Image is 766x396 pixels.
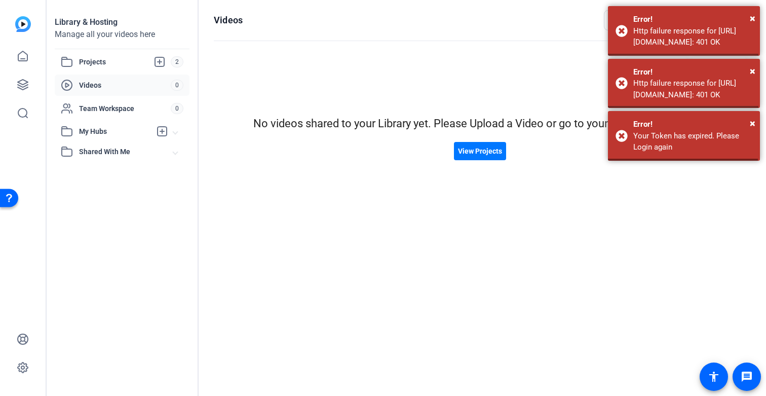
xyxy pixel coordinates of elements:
[55,121,189,141] mat-expansion-panel-header: My Hubs
[171,103,183,114] span: 0
[693,57,746,76] button: Upload File
[55,141,189,162] mat-expansion-panel-header: Shared With Me
[214,14,243,26] h1: Videos
[750,116,755,131] button: Close
[79,103,171,114] span: Team Workspace
[458,146,502,157] span: View Projects
[633,130,752,153] div: Your Token has expired. Please Login again
[633,66,752,78] div: Error!
[633,119,752,130] div: Error!
[708,371,720,383] mat-icon: accessibility
[633,14,752,25] div: Error!
[750,65,755,77] span: ×
[171,80,183,91] span: 0
[55,16,189,28] div: Library & Hosting
[454,142,506,160] button: View Projects
[79,56,171,68] span: Projects
[15,16,31,32] img: blue-gradient.svg
[741,371,753,383] mat-icon: message
[55,28,189,41] div: Manage all your videos here
[633,78,752,100] div: Http failure response for https://capture.openreel.com/api/filters/hostable: 401 OK
[79,126,151,137] span: My Hubs
[750,63,755,79] button: Close
[750,117,755,129] span: ×
[633,25,752,48] div: Http failure response for https://capture.openreel.com/api/hosting/videos?page=0&perPage=24&order...
[79,147,173,157] span: Shared With Me
[171,56,183,67] span: 2
[79,80,171,90] span: Videos
[750,12,755,24] span: ×
[214,115,746,132] div: No videos shared to your Library yet. Please Upload a Video or go to your Projects and Share.
[750,11,755,26] button: Close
